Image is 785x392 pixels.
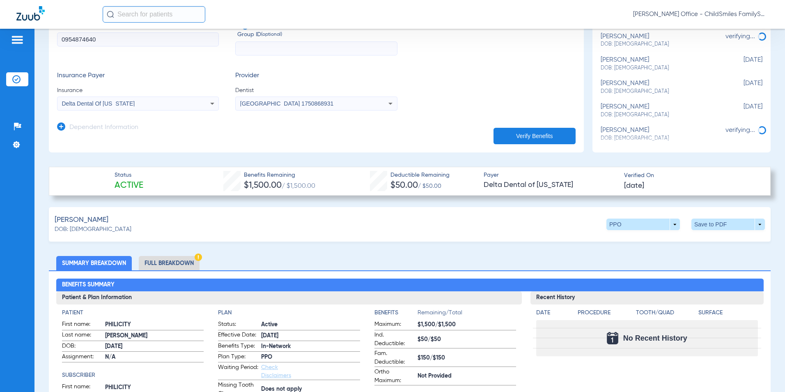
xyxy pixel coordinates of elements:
[261,30,282,39] small: (optional)
[390,171,450,180] span: Deductible Remaining
[601,80,721,95] div: [PERSON_NAME]
[698,309,758,317] h4: Surface
[56,291,522,304] h3: Patient & Plan Information
[56,256,132,270] li: Summary Breakdown
[633,10,769,18] span: [PERSON_NAME] Office - ChildSmiles FamilySmiles - [PERSON_NAME] Dental Professional Association -...
[374,349,415,367] span: Fam. Deductible:
[195,254,202,261] img: Hazard
[725,33,755,40] span: verifying...
[105,353,204,362] span: N/A
[218,320,258,330] span: Status:
[601,33,721,48] div: [PERSON_NAME]
[691,219,765,230] button: Save to PDF
[601,41,721,48] span: DOB: [DEMOGRAPHIC_DATA]
[374,320,415,330] span: Maximum:
[418,335,516,344] span: $50/$50
[721,103,762,118] span: [DATE]
[536,309,571,320] app-breakdown-title: Date
[698,309,758,320] app-breakdown-title: Surface
[115,180,143,191] span: Active
[57,32,219,46] input: Member ID
[390,181,418,190] span: $50.00
[607,332,618,344] img: Calendar
[62,371,204,380] h4: Subscriber
[69,124,138,132] h3: Dependent Information
[636,309,695,317] h4: Tooth/Quad
[105,332,204,340] span: [PERSON_NAME]
[484,171,617,180] span: Payer
[624,171,757,180] span: Verified On
[105,383,204,392] span: PHILICITY
[493,128,576,144] button: Verify Benefits
[105,321,204,329] span: PHILICITY
[237,30,397,39] span: Group ID
[16,6,45,21] img: Zuub Logo
[721,80,762,95] span: [DATE]
[261,332,360,340] span: [DATE]
[261,353,360,362] span: PPO
[601,65,721,72] span: DOB: [DEMOGRAPHIC_DATA]
[606,219,680,230] button: PPO
[484,180,617,190] span: Delta Dental of [US_STATE]
[578,309,633,317] h4: Procedure
[261,342,360,351] span: In-Network
[218,331,258,341] span: Effective Date:
[57,86,219,95] span: Insurance
[103,6,205,23] input: Search for patients
[62,353,102,362] span: Assignment:
[282,183,315,189] span: / $1,500.00
[235,86,397,95] span: Dentist
[218,363,258,380] span: Waiting Period:
[56,279,764,292] h2: Benefits Summary
[374,368,415,385] span: Ortho Maximum:
[601,103,721,118] div: [PERSON_NAME]
[62,331,102,341] span: Last name:
[623,334,687,342] span: No Recent History
[725,127,755,134] span: verifying...
[240,100,333,107] span: [GEOGRAPHIC_DATA] 1750868931
[57,72,219,80] h3: Insurance Payer
[57,22,219,56] label: Member ID
[624,181,644,191] span: [DATE]
[601,135,721,142] span: DOB: [DEMOGRAPHIC_DATA]
[374,331,415,348] span: Ind. Deductible:
[418,372,516,380] span: Not Provided
[62,309,204,317] h4: Patient
[418,354,516,362] span: $150/$150
[721,56,762,71] span: [DATE]
[578,309,633,320] app-breakdown-title: Procedure
[536,309,571,317] h4: Date
[601,111,721,119] span: DOB: [DEMOGRAPHIC_DATA]
[55,225,131,234] span: DOB: [DEMOGRAPHIC_DATA]
[115,171,143,180] span: Status
[139,256,200,270] li: Full Breakdown
[374,309,418,320] app-breakdown-title: Benefits
[218,342,258,352] span: Benefits Type:
[418,183,441,189] span: / $50.00
[601,56,721,71] div: [PERSON_NAME]
[418,321,516,329] span: $1,500/$1,500
[601,88,721,95] span: DOB: [DEMOGRAPHIC_DATA]
[105,342,204,351] span: [DATE]
[261,321,360,329] span: Active
[636,309,695,320] app-breakdown-title: Tooth/Quad
[244,181,282,190] span: $1,500.00
[107,11,114,18] img: Search Icon
[244,171,315,180] span: Benefits Remaining
[530,291,763,304] h3: Recent History
[261,364,291,378] a: Check Disclaimers
[218,309,360,317] h4: Plan
[744,353,785,392] iframe: Chat Widget
[62,320,102,330] span: First name:
[62,100,135,107] span: Delta Dental Of [US_STATE]
[374,309,418,317] h4: Benefits
[418,309,516,320] span: Remaining/Total
[55,215,108,225] span: [PERSON_NAME]
[601,127,721,142] div: [PERSON_NAME]
[62,342,102,352] span: DOB:
[218,353,258,362] span: Plan Type:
